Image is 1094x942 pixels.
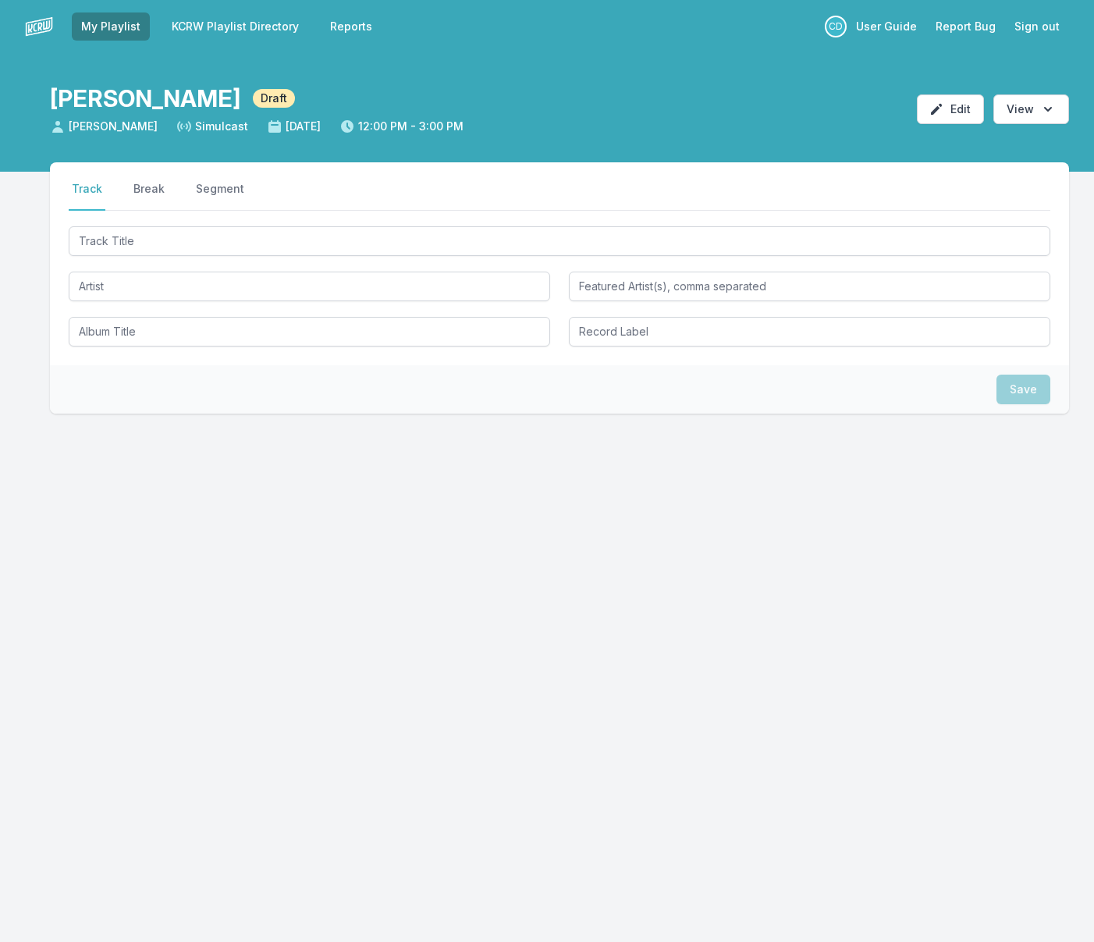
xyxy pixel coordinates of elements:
span: 12:00 PM - 3:00 PM [339,119,464,134]
button: Break [130,181,168,211]
p: Chris Douridas [825,16,847,37]
input: Artist [69,272,550,301]
span: Simulcast [176,119,248,134]
a: Report Bug [926,12,1005,41]
input: Track Title [69,226,1050,256]
a: My Playlist [72,12,150,41]
h1: [PERSON_NAME] [50,84,240,112]
input: Album Title [69,317,550,347]
input: Record Label [569,317,1050,347]
span: [PERSON_NAME] [50,119,158,134]
input: Featured Artist(s), comma separated [569,272,1050,301]
a: User Guide [847,12,926,41]
button: Open options [993,94,1069,124]
span: Draft [253,89,295,108]
button: Track [69,181,105,211]
a: KCRW Playlist Directory [162,12,308,41]
button: Sign out [1005,12,1069,41]
a: Reports [321,12,382,41]
span: [DATE] [267,119,321,134]
button: Segment [193,181,247,211]
img: logo-white-87cec1fa9cbef997252546196dc51331.png [25,12,53,41]
button: Edit [917,94,984,124]
button: Save [996,375,1050,404]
